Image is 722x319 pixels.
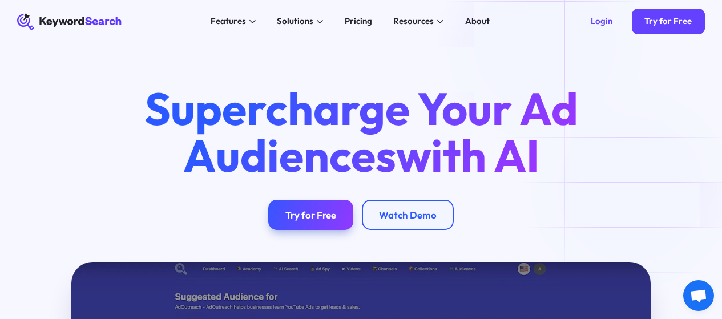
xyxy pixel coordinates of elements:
div: About [465,15,490,28]
a: Try for Free [632,9,705,34]
div: Features [211,15,246,28]
div: Solutions [277,15,313,28]
div: Watch Demo [379,209,437,221]
div: Pricing [345,15,372,28]
a: Pricing [338,13,379,30]
a: Open chat [683,280,714,311]
h1: Supercharge Your Ad Audiences [125,86,596,179]
a: Try for Free [268,200,353,230]
div: Login [591,16,612,27]
div: Try for Free [644,16,692,27]
a: Login [578,9,626,34]
div: Resources [393,15,434,28]
span: with AI [396,127,539,184]
a: About [459,13,497,30]
div: Try for Free [285,209,336,221]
